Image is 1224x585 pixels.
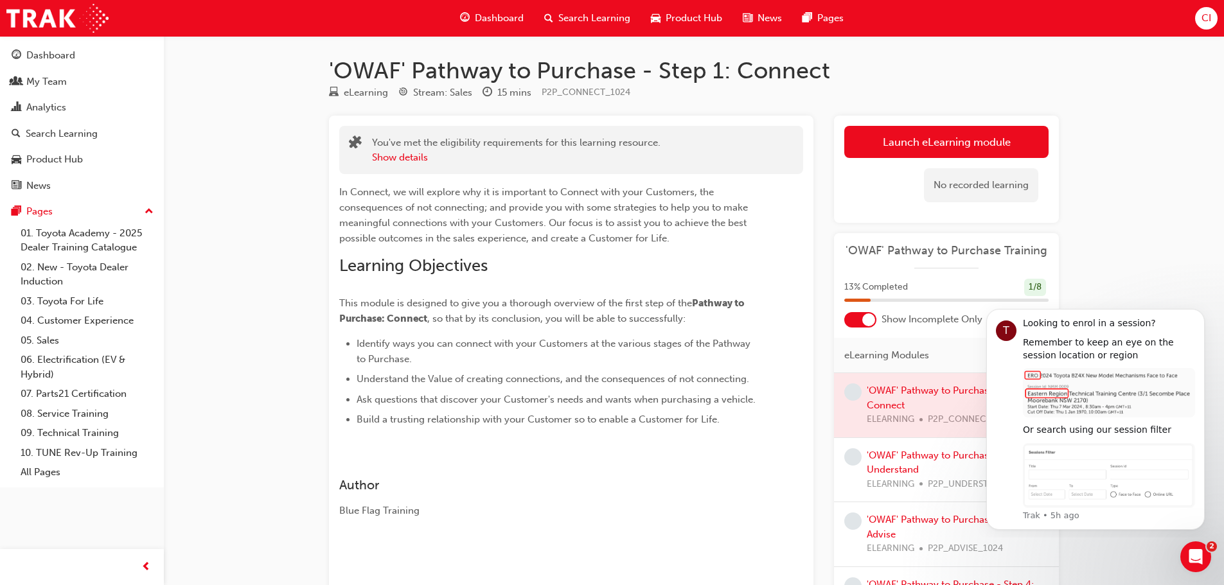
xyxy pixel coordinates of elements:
a: Product Hub [5,148,159,171]
a: All Pages [15,462,159,482]
span: learningRecordVerb_NONE-icon [844,448,862,466]
button: CI [1195,7,1218,30]
span: Learning resource code [542,87,630,98]
span: up-icon [145,204,154,220]
a: 09. Technical Training [15,423,159,443]
span: This module is designed to give you a thorough overview of the first step of the [339,297,692,309]
div: Search Learning [26,127,98,141]
div: eLearning [344,85,388,100]
span: P2P_UNDERST_1024 [928,477,1013,492]
a: Dashboard [5,44,159,67]
span: ELEARNING [867,477,914,492]
span: clock-icon [483,87,492,99]
span: Dashboard [475,11,524,26]
span: puzzle-icon [349,137,362,152]
span: people-icon [12,76,21,88]
div: Pages [26,204,53,219]
iframe: Intercom live chat [1180,541,1211,572]
span: CI [1202,11,1211,26]
span: Pathway to Purchase: Connect [339,297,747,324]
span: learningResourceType_ELEARNING-icon [329,87,339,99]
iframe: Intercom notifications message [967,297,1224,537]
a: 03. Toyota For Life [15,292,159,311]
h1: 'OWAF' Pathway to Purchase - Step 1: Connect [329,57,1059,85]
span: , so that by its conclusion, you will be able to successfully: [427,313,686,324]
img: Trak [6,4,109,33]
div: 1 / 8 [1024,279,1046,296]
a: pages-iconPages [792,5,854,31]
span: news-icon [743,10,752,26]
span: ELEARNING [867,541,914,556]
div: Dashboard [26,48,75,63]
span: News [758,11,782,26]
span: eLearning Modules [844,348,929,363]
span: Build a trusting relationship with your Customer so to enable a Customer for Life. [357,414,720,425]
a: Search Learning [5,122,159,146]
a: search-iconSearch Learning [534,5,641,31]
a: 'OWAF' Pathway to Purchase - Step 3: Advise [867,514,1034,540]
span: Pages [817,11,844,26]
a: 05. Sales [15,331,159,351]
button: Show details [372,150,428,165]
span: prev-icon [141,559,151,575]
a: guage-iconDashboard [450,5,534,31]
a: 04. Customer Experience [15,311,159,331]
div: You've met the eligibility requirements for this learning resource. [372,135,661,164]
span: pages-icon [803,10,812,26]
button: Pages [5,200,159,223]
a: My Team [5,70,159,94]
div: No recorded learning [924,168,1038,202]
div: Type [329,85,388,101]
a: 'OWAF' Pathway to Purchase - Step 2: Understand [867,450,1034,476]
span: Understand the Value of creating connections, and the consequences of not connecting. [357,373,749,385]
span: Search Learning [558,11,630,26]
a: 08. Service Training [15,404,159,424]
span: Show Incomplete Only [882,312,982,327]
span: pages-icon [12,206,21,218]
a: 01. Toyota Academy - 2025 Dealer Training Catalogue [15,223,159,258]
a: 'OWAF' Pathway to Purchase Training [844,243,1049,258]
span: 13 % Completed [844,280,908,295]
a: car-iconProduct Hub [641,5,732,31]
div: Analytics [26,100,66,115]
span: In Connect, we will explore why it is important to Connect with your Customers, the consequences ... [339,186,750,244]
span: Product Hub [666,11,722,26]
span: Ask questions that discover your Customer's needs and wants when purchasing a vehicle. [357,394,756,405]
div: 15 mins [497,85,531,100]
span: Identify ways you can connect with your Customers at the various stages of the Pathway to Purchase. [357,338,753,365]
span: car-icon [12,154,21,166]
span: guage-icon [460,10,470,26]
span: guage-icon [12,50,21,62]
a: 02. New - Toyota Dealer Induction [15,258,159,292]
div: News [26,179,51,193]
span: P2P_ADVISE_1024 [928,541,1003,556]
a: news-iconNews [732,5,792,31]
span: search-icon [12,128,21,140]
span: learningRecordVerb_NONE-icon [844,512,862,530]
span: search-icon [544,10,553,26]
div: Stream: Sales [413,85,472,100]
span: news-icon [12,180,21,192]
a: Launch eLearning module [844,126,1049,158]
div: Duration [483,85,531,101]
a: 07. Parts21 Certification [15,384,159,404]
a: 10. TUNE Rev-Up Training [15,443,159,463]
span: learningRecordVerb_NONE-icon [844,383,862,401]
span: Learning Objectives [339,256,488,275]
div: My Team [26,74,67,89]
span: target-icon [398,87,408,99]
button: DashboardMy TeamAnalyticsSearch LearningProduct HubNews [5,41,159,200]
div: Blue Flag Training [339,503,757,518]
span: car-icon [651,10,661,26]
div: Stream [398,85,472,101]
a: News [5,174,159,198]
